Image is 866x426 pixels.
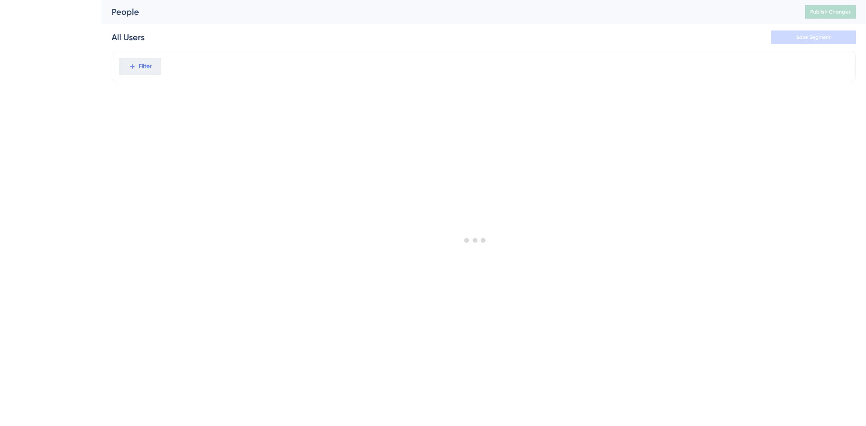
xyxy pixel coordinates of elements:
div: People [112,6,784,18]
span: Publish Changes [810,8,851,15]
button: Save Segment [771,30,856,44]
span: Save Segment [796,34,831,41]
div: All Users [112,31,145,43]
button: Publish Changes [805,5,856,19]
